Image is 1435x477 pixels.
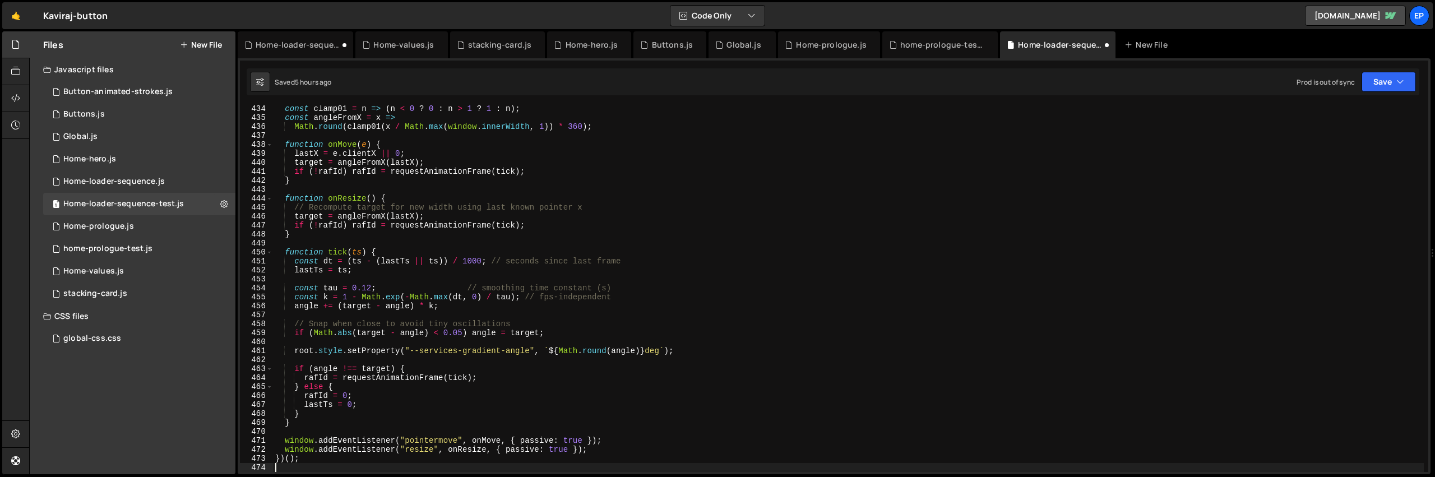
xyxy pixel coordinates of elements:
[240,131,273,140] div: 437
[256,39,340,50] div: Home-loader-sequence.js
[63,266,124,276] div: Home-values.js
[30,305,235,327] div: CSS files
[1362,72,1416,92] button: Save
[240,319,273,328] div: 458
[240,266,273,275] div: 452
[43,283,235,305] div: 16061/44833.js
[43,170,235,193] div: 16061/43594.js
[240,167,273,176] div: 441
[240,212,273,221] div: 446
[240,436,273,445] div: 471
[373,39,434,50] div: Home-values.js
[63,244,152,254] div: home-prologue-test.js
[240,239,273,248] div: 449
[240,302,273,311] div: 456
[63,177,165,187] div: Home-loader-sequence.js
[240,328,273,337] div: 459
[240,463,273,472] div: 474
[240,158,273,167] div: 440
[240,122,273,131] div: 436
[240,221,273,230] div: 447
[566,39,618,50] div: Home-hero.js
[240,113,273,122] div: 435
[43,215,235,238] div: 16061/43249.js
[240,454,273,463] div: 473
[180,40,222,49] button: New File
[240,293,273,302] div: 455
[240,337,273,346] div: 460
[240,409,273,418] div: 468
[240,364,273,373] div: 463
[63,289,127,299] div: stacking-card.js
[240,400,273,409] div: 467
[63,221,134,231] div: Home-prologue.js
[240,203,273,212] div: 445
[240,391,273,400] div: 466
[63,132,98,142] div: Global.js
[43,9,108,22] div: Kaviraj-button
[670,6,765,26] button: Code Only
[43,103,235,126] div: 16061/43050.js
[240,248,273,257] div: 450
[652,39,693,50] div: Buttons.js
[468,39,532,50] div: stacking-card.js
[43,327,235,350] div: 16061/43261.css
[63,199,184,209] div: Home-loader-sequence-test.js
[43,81,235,103] div: 16061/43947.js
[240,284,273,293] div: 454
[240,275,273,284] div: 453
[240,355,273,364] div: 462
[240,445,273,454] div: 472
[1409,6,1429,26] a: Ep
[900,39,984,50] div: home-prologue-test.js
[240,104,273,113] div: 434
[63,334,121,344] div: global-css.css
[43,126,235,148] div: 16061/45009.js
[240,185,273,194] div: 443
[1018,39,1102,50] div: Home-loader-sequence-test.js
[240,346,273,355] div: 461
[240,149,273,158] div: 439
[1124,39,1172,50] div: New File
[43,238,235,260] div: 16061/44087.js
[43,39,63,51] h2: Files
[2,2,30,29] a: 🤙
[240,176,273,185] div: 442
[240,373,273,382] div: 464
[63,154,116,164] div: Home-hero.js
[53,201,59,210] span: 1
[240,427,273,436] div: 470
[240,382,273,391] div: 465
[63,87,173,97] div: Button-animated-strokes.js
[240,140,273,149] div: 438
[726,39,761,50] div: Global.js
[63,109,105,119] div: Buttons.js
[240,257,273,266] div: 451
[295,77,332,87] div: 5 hours ago
[30,58,235,81] div: Javascript files
[275,77,332,87] div: Saved
[43,148,235,170] div: 16061/43948.js
[796,39,867,50] div: Home-prologue.js
[240,194,273,203] div: 444
[1297,77,1355,87] div: Prod is out of sync
[1305,6,1406,26] a: [DOMAIN_NAME]
[43,260,235,283] div: 16061/43950.js
[240,230,273,239] div: 448
[43,193,235,215] div: 16061/44088.js
[240,418,273,427] div: 469
[240,311,273,319] div: 457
